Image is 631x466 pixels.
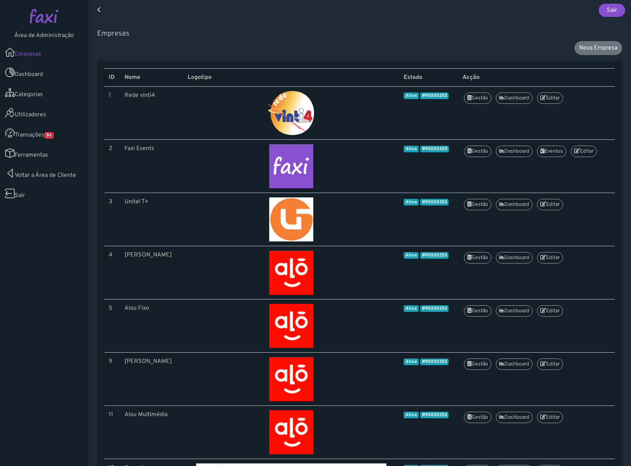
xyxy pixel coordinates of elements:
td: Rede vinti4 [120,87,183,140]
a: Dashboard [496,305,533,317]
img: Alou Móvel [188,251,395,295]
a: Editar [571,146,597,157]
span: #90000253 [420,412,449,418]
span: Ativo [404,252,419,259]
span: Ativo [404,92,419,99]
td: Unitel T+ [120,193,183,246]
a: Editar [537,412,563,423]
a: Dashboard [496,358,533,370]
a: Editar [537,252,563,263]
a: Gestão [464,92,491,104]
a: Eventos [537,146,566,157]
a: Dashboard [496,199,533,210]
a: Gestão [464,252,491,263]
td: 1 [104,87,120,140]
img: Alou Móvel [188,357,395,401]
img: Rede vinti4 [188,91,395,135]
th: ID [104,69,120,87]
a: Gestão [464,412,491,423]
a: Gestão [464,358,491,370]
th: Estado [399,69,458,87]
span: #90000253 [420,358,449,365]
span: #90000253 [420,252,449,259]
td: Alou Fixo [120,299,183,353]
img: Alou Multimédia [188,410,395,454]
a: Dashboard [496,92,533,104]
a: Dashboard [496,412,533,423]
td: Faxi Events [120,140,183,193]
a: Editar [537,92,563,104]
td: 11 [104,406,120,459]
a: Dashboard [496,252,533,263]
a: Gestão [464,305,491,317]
td: Alou Multimédia [120,406,183,459]
td: [PERSON_NAME] [120,353,183,406]
img: Faxi Events [188,144,395,188]
span: #90000253 [420,199,449,205]
span: Ativo [404,199,419,205]
span: #90000253 [420,92,449,99]
span: Ativo [404,412,419,418]
th: Logotipo [183,69,399,87]
a: Sair [599,4,625,17]
a: Gestão [464,146,491,157]
td: [PERSON_NAME] [120,246,183,299]
a: Gestão [464,199,491,210]
td: 3 [104,193,120,246]
a: Editar [537,358,563,370]
span: #90000205 [420,146,449,152]
span: 9+ [44,132,54,139]
span: #90000253 [420,305,449,312]
span: Ativo [404,146,419,152]
a: Dashboard [496,146,533,157]
img: Unitel T+ [188,197,395,241]
span: Ativo [404,305,419,312]
a: Editar [537,305,563,317]
a: Editar [537,199,563,210]
span: Ativo [404,358,419,365]
td: 9 [104,353,120,406]
img: Alou Fixo [188,304,395,348]
a: Nova Empresa [574,41,622,55]
td: 2 [104,140,120,193]
td: 4 [104,246,120,299]
h5: Empresas [97,29,622,38]
td: 5 [104,299,120,353]
th: Acção [458,69,615,87]
th: Nome [120,69,183,87]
